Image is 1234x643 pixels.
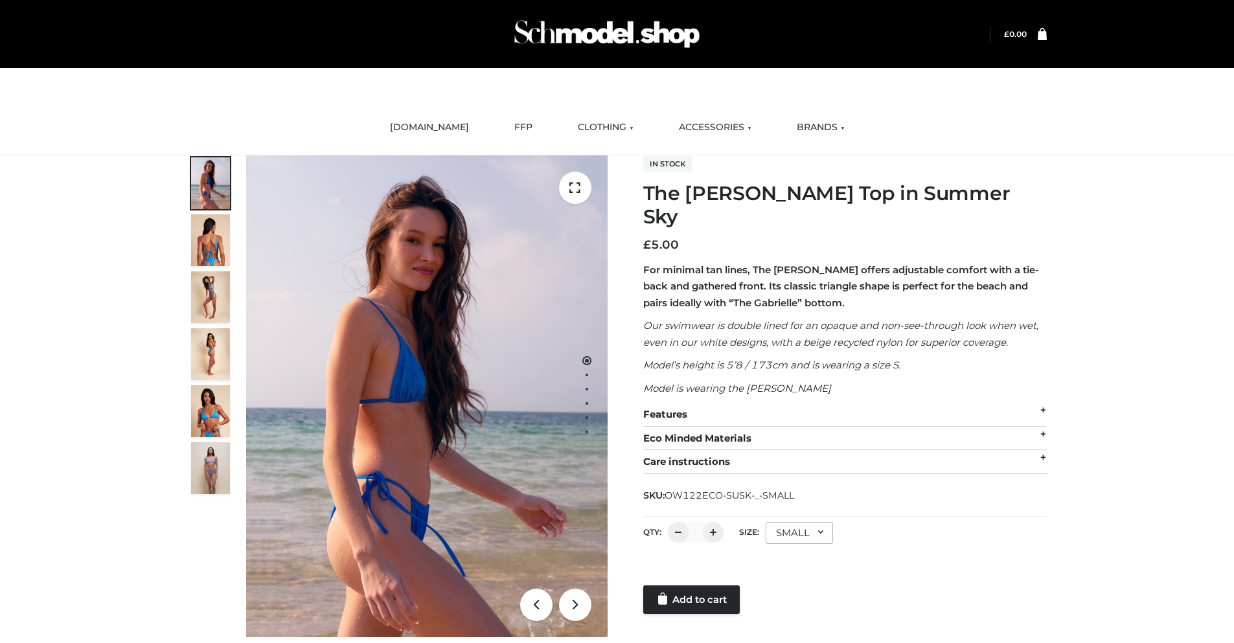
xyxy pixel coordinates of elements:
[643,382,831,394] em: Model is wearing the [PERSON_NAME]
[191,271,230,323] img: 4.Alex-top_CN-1-1-2.jpg
[643,156,692,172] span: In stock
[643,403,1047,427] div: Features
[1004,29,1009,39] span: £
[380,113,479,142] a: [DOMAIN_NAME]
[191,442,230,494] img: SSVC.jpg
[643,450,1047,474] div: Care instructions
[510,8,704,60] img: Schmodel Admin 964
[1004,29,1027,39] bdi: 0.00
[191,328,230,380] img: 3.Alex-top_CN-1-1-2.jpg
[643,238,679,252] bdi: 5.00
[246,155,608,637] img: 1.Alex-top_SS-1_4464b1e7-c2c9-4e4b-a62c-58381cd673c0 (1)
[665,490,794,501] span: OW122ECO-SUSK-_-SMALL
[643,427,1047,451] div: Eco Minded Materials
[191,157,230,209] img: 1.Alex-top_SS-1_4464b1e7-c2c9-4e4b-a62c-58381cd673c0-1.jpg
[643,238,651,252] span: £
[643,359,900,371] em: Model’s height is 5’8 / 173cm and is wearing a size S.
[191,385,230,437] img: 2.Alex-top_CN-1-1-2.jpg
[643,527,661,537] label: QTY:
[568,113,643,142] a: CLOTHING
[643,182,1047,229] h1: The [PERSON_NAME] Top in Summer Sky
[643,319,1038,348] em: Our swimwear is double lined for an opaque and non-see-through look when wet, even in our white d...
[787,113,854,142] a: BRANDS
[669,113,761,142] a: ACCESSORIES
[505,113,542,142] a: FFP
[643,264,1039,309] strong: For minimal tan lines, The [PERSON_NAME] offers adjustable comfort with a tie-back and gathered f...
[643,585,740,614] a: Add to cart
[191,214,230,266] img: 5.Alex-top_CN-1-1_1-1.jpg
[1004,29,1027,39] a: £0.00
[643,488,795,503] span: SKU:
[739,527,759,537] label: Size:
[766,522,833,544] div: SMALL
